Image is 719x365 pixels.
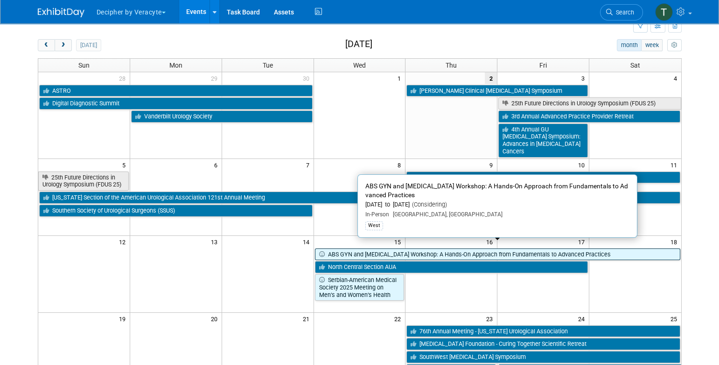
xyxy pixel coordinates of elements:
span: 30 [302,72,314,84]
a: Serbian-American Medical Society 2025 Meeting on Men’s and Women’s Health [315,274,405,301]
a: 25th Future Directions in Urology Symposium (FDUS 25) [38,172,129,191]
span: 4 [673,72,681,84]
button: myCustomButton [667,39,681,51]
a: Frontiers in Oncologic Prostate Care and Ablative Local therapy (FOCAL+) [406,172,680,184]
span: 1 [397,72,405,84]
span: ABS GYN and [MEDICAL_DATA] Workshop: A Hands-On Approach from Fundamentals to Advanced Practices [365,182,628,199]
span: Thu [446,62,457,69]
span: 9 [489,159,497,171]
i: Personalize Calendar [671,42,677,48]
a: [MEDICAL_DATA] Foundation - Curing Together Scientific Retreat [406,338,680,350]
a: Search [600,4,643,21]
button: prev [38,39,55,51]
span: 21 [302,313,314,324]
a: [US_STATE] Section of the American Urological Association 121st Annual Meeting [39,192,680,204]
span: Tue [263,62,273,69]
span: 12 [118,236,130,248]
span: 14 [302,236,314,248]
button: [DATE] [76,39,101,51]
h2: [DATE] [345,39,372,49]
span: 3 [580,72,589,84]
a: Digital Diagnostic Summit [39,97,313,110]
a: ABS GYN and [MEDICAL_DATA] Workshop: A Hands-On Approach from Fundamentals to Advanced Practices [315,248,680,261]
a: Southern Society of Urological Surgeons (SSUS) [39,205,313,217]
a: 76th Annual Meeting - [US_STATE] Urological Association [406,325,680,337]
span: 17 [577,236,589,248]
span: 25 [670,313,681,324]
button: week [641,39,663,51]
span: 22 [393,313,405,324]
a: Vanderbilt Urology Society [131,110,313,123]
span: Sat [630,62,640,69]
img: Tony Alvarado [655,3,673,21]
span: 16 [485,236,497,248]
span: 11 [670,159,681,171]
span: 5 [121,159,130,171]
span: 23 [485,313,497,324]
span: 15 [393,236,405,248]
div: [DATE] to [DATE] [365,201,629,209]
a: 4th Annual GU [MEDICAL_DATA] Symposium: Advances in [MEDICAL_DATA] Cancers [498,124,588,158]
span: [GEOGRAPHIC_DATA], [GEOGRAPHIC_DATA] [389,211,503,218]
span: 6 [213,159,222,171]
a: 3rd Annual Advanced Practice Provider Retreat [498,110,680,123]
span: Fri [539,62,547,69]
span: (Considering) [410,201,447,208]
span: Search [613,9,634,16]
span: Mon [169,62,182,69]
span: In-Person [365,211,389,218]
a: North Central Section AUA [315,261,588,273]
span: 13 [210,236,222,248]
span: 29 [210,72,222,84]
span: 28 [118,72,130,84]
button: month [617,39,642,51]
a: ASTRO [39,85,313,97]
a: [PERSON_NAME] Clinical [MEDICAL_DATA] Symposium [406,85,588,97]
div: West [365,221,383,230]
span: 10 [577,159,589,171]
img: ExhibitDay [38,8,84,17]
span: 19 [118,313,130,324]
span: 7 [305,159,314,171]
span: 2 [485,72,497,84]
span: Wed [353,62,366,69]
span: 18 [670,236,681,248]
span: Sun [78,62,90,69]
span: 20 [210,313,222,324]
button: next [55,39,72,51]
a: SouthWest [MEDICAL_DATA] Symposium [406,351,680,363]
span: 8 [397,159,405,171]
span: 24 [577,313,589,324]
a: 25th Future Directions in Urology Symposium (FDUS 25) [498,97,681,110]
